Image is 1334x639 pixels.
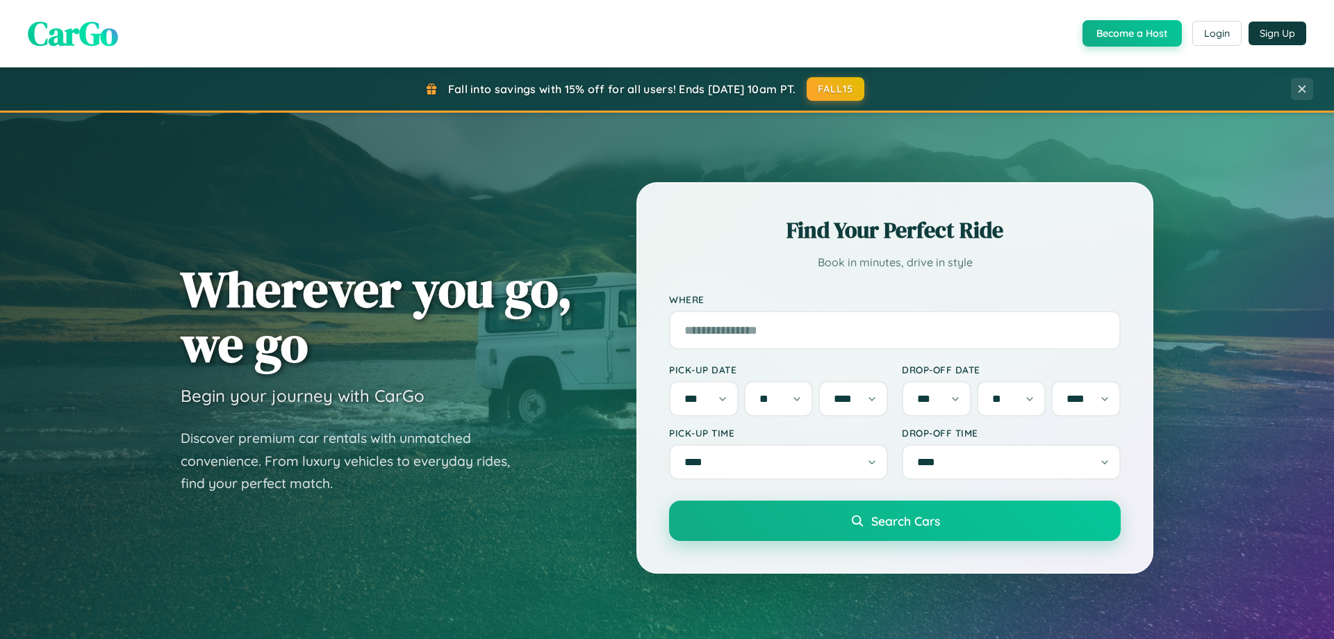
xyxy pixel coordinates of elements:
p: Discover premium car rentals with unmatched convenience. From luxury vehicles to everyday rides, ... [181,427,528,495]
button: Search Cars [669,501,1121,541]
label: Drop-off Time [902,427,1121,439]
h2: Find Your Perfect Ride [669,215,1121,245]
span: Fall into savings with 15% off for all users! Ends [DATE] 10am PT. [448,82,796,96]
label: Where [669,293,1121,305]
label: Pick-up Time [669,427,888,439]
button: FALL15 [807,77,865,101]
label: Drop-off Date [902,364,1121,375]
button: Login [1192,21,1242,46]
span: Search Cars [871,513,940,528]
p: Book in minutes, drive in style [669,252,1121,273]
button: Sign Up [1249,22,1306,45]
h1: Wherever you go, we go [181,261,573,371]
button: Become a Host [1082,20,1182,47]
h3: Begin your journey with CarGo [181,385,425,406]
span: CarGo [28,10,118,56]
label: Pick-up Date [669,364,888,375]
